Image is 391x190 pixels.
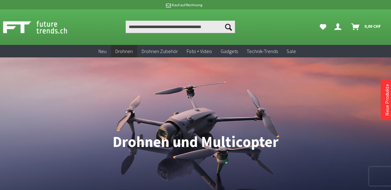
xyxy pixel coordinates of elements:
[332,21,346,33] a: Dein Konto
[137,45,182,58] a: Drohnen Zubehör
[222,21,235,33] button: Suchen
[111,45,137,58] a: Drohnen
[126,21,235,33] input: Produkt, Marke, Kategorie, EAN, Artikelnummer…
[94,45,111,58] a: Neu
[3,19,81,35] img: Shop Futuretrends - zur Startseite wechseln
[216,45,242,58] a: Gadgets
[182,45,216,58] a: Foto + Video
[242,45,282,58] a: Technik-Trends
[115,48,133,54] span: Drohnen
[247,48,278,54] span: Technik-Trends
[98,48,107,54] span: Neu
[287,48,296,54] span: Sale
[364,21,381,31] span: 0,00 CHF
[317,21,329,33] a: Meine Favoriten
[4,134,387,150] h1: Drohnen und Multicopter
[187,48,212,54] span: Foto + Video
[221,48,238,54] span: Gadgets
[142,48,178,54] span: Drohnen Zubehör
[349,21,384,33] a: Warenkorb
[282,45,300,58] a: Sale
[384,84,390,116] a: Neue Produkte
